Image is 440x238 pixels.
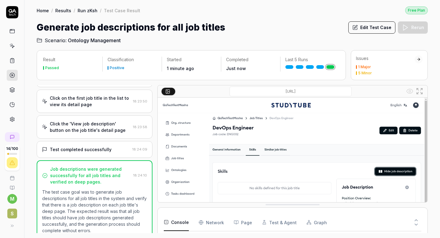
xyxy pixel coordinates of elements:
div: Issues [356,55,415,61]
p: Last 5 Runs [285,57,335,63]
button: Page [234,214,252,231]
time: 18:23:58 [133,125,147,129]
time: 18:24:09 [132,147,147,151]
p: Started [167,57,216,63]
p: Completed [226,57,275,63]
a: Home [37,7,49,13]
div: / [100,7,101,13]
button: Edit Test Case [348,21,395,34]
div: Test Case Result [104,7,140,13]
time: 18:23:50 [133,99,147,103]
button: Console [164,214,189,231]
time: Just now [226,66,246,71]
span: Ontology Management [68,37,121,44]
a: New conversation [5,132,20,142]
div: 1 Major [358,65,371,69]
div: / [74,7,75,13]
div: Positive [110,66,124,70]
button: Rerun [398,21,428,34]
span: S [7,209,17,218]
button: S [2,204,22,220]
h1: Generate job descriptions for all job titles [37,20,225,34]
p: The test case goal was to generate job descriptions for all job titles in the system and verify t... [42,189,147,234]
a: Run zKsh [78,7,97,13]
button: Test & Agent [262,214,297,231]
button: Graph [306,214,327,231]
a: Documentation [2,180,22,190]
p: Result [43,57,97,63]
a: Book a call with us [2,171,22,180]
div: Click on the first job title in the list to view its detail page [50,95,130,108]
span: 14 / 100 [6,147,18,151]
div: Test completed successfully [50,146,112,153]
div: Passed [45,66,59,70]
div: Click the 'View job description' button on the job title's detail page [50,121,130,133]
button: Free Plan [405,6,428,14]
button: m [7,194,17,204]
div: Job descriptions were generated successfully for all job titles and verified on deep pages. [50,166,131,185]
p: Classification [108,57,157,63]
span: Scenario: [43,37,67,44]
a: Results [55,7,71,13]
time: 1 minute ago [167,66,194,71]
button: Network [199,214,224,231]
div: 5 Minor [358,71,372,75]
button: Show all interative elements [405,86,415,96]
button: Open in full screen [415,86,424,96]
a: Scenario:Ontology Management [37,37,121,44]
div: / [51,7,53,13]
time: 18:24:10 [133,173,147,177]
